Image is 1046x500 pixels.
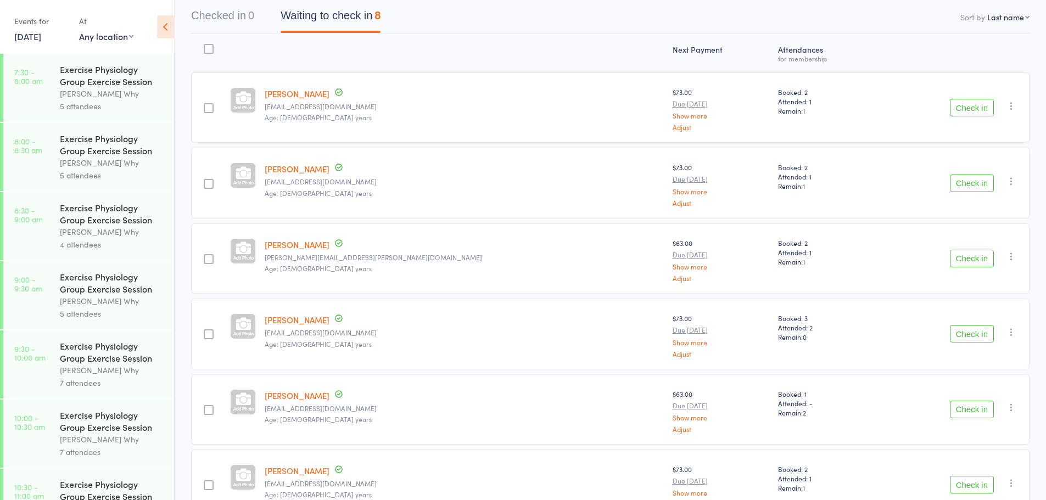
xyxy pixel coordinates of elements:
[60,433,165,446] div: [PERSON_NAME] Why
[79,30,133,42] div: Any location
[14,68,43,85] time: 7:30 - 8:00 am
[987,12,1024,23] div: Last name
[778,389,873,398] span: Booked: 1
[3,54,174,122] a: 7:30 -8:00 amExercise Physiology Group Exercise Session[PERSON_NAME] Why5 attendees
[673,199,770,206] a: Adjust
[673,489,770,496] a: Show more
[191,4,254,33] button: Checked in0
[265,263,372,273] span: Age: [DEMOGRAPHIC_DATA] years
[60,226,165,238] div: [PERSON_NAME] Why
[265,254,663,261] small: gail.deligny@gmail.com
[60,63,165,87] div: Exercise Physiology Group Exercise Session
[778,106,873,115] span: Remain:
[14,275,42,293] time: 9:00 - 9:30 am
[673,326,770,334] small: Due [DATE]
[673,100,770,108] small: Due [DATE]
[3,123,174,191] a: 8:00 -8:30 amExercise Physiology Group Exercise Session[PERSON_NAME] Why5 attendees
[950,175,994,192] button: Check in
[14,30,41,42] a: [DATE]
[803,332,807,341] span: 0
[950,325,994,342] button: Check in
[60,446,165,458] div: 7 attendees
[60,238,165,251] div: 4 attendees
[803,257,805,266] span: 1
[673,313,770,357] div: $73.00
[673,87,770,131] div: $73.00
[673,112,770,119] a: Show more
[673,162,770,206] div: $73.00
[778,483,873,492] span: Remain:
[673,175,770,183] small: Due [DATE]
[14,137,42,154] time: 8:00 - 8:30 am
[248,9,254,21] div: 0
[265,178,663,186] small: lickra@optusnet.com.au
[673,402,770,409] small: Due [DATE]
[673,263,770,270] a: Show more
[265,88,329,99] a: [PERSON_NAME]
[803,106,805,115] span: 1
[265,163,329,175] a: [PERSON_NAME]
[778,313,873,323] span: Booked: 3
[950,99,994,116] button: Check in
[778,474,873,483] span: Attended: 1
[60,364,165,377] div: [PERSON_NAME] Why
[774,38,877,68] div: Atten­dances
[778,97,873,106] span: Attended: 1
[778,257,873,266] span: Remain:
[778,398,873,408] span: Attended: -
[281,4,381,33] button: Waiting to check in8
[778,172,873,181] span: Attended: 1
[374,9,381,21] div: 8
[3,192,174,260] a: 8:30 -9:00 amExercise Physiology Group Exercise Session[PERSON_NAME] Why4 attendees
[265,480,663,487] small: petersue99@hotmail.com
[265,339,372,349] span: Age: [DEMOGRAPHIC_DATA] years
[60,409,165,433] div: Exercise Physiology Group Exercise Session
[803,181,805,190] span: 1
[668,38,774,68] div: Next Payment
[673,188,770,195] a: Show more
[265,465,329,476] a: [PERSON_NAME]
[265,314,329,325] a: [PERSON_NAME]
[265,113,372,122] span: Age: [DEMOGRAPHIC_DATA] years
[265,490,372,499] span: Age: [DEMOGRAPHIC_DATA] years
[265,405,663,412] small: gerrardr@ozemail.com.au
[778,55,873,62] div: for membership
[673,238,770,282] div: $63.00
[60,169,165,182] div: 5 attendees
[60,132,165,156] div: Exercise Physiology Group Exercise Session
[60,307,165,320] div: 5 attendees
[778,181,873,190] span: Remain:
[60,201,165,226] div: Exercise Physiology Group Exercise Session
[803,483,805,492] span: 1
[265,239,329,250] a: [PERSON_NAME]
[265,390,329,401] a: [PERSON_NAME]
[60,100,165,113] div: 5 attendees
[803,408,806,417] span: 2
[778,408,873,417] span: Remain:
[60,295,165,307] div: [PERSON_NAME] Why
[673,339,770,346] a: Show more
[673,274,770,282] a: Adjust
[673,414,770,421] a: Show more
[265,103,663,110] small: lickra@optusnet.com.au
[14,12,68,30] div: Events for
[673,123,770,131] a: Adjust
[778,238,873,248] span: Booked: 2
[778,464,873,474] span: Booked: 2
[3,330,174,398] a: 9:30 -10:00 amExercise Physiology Group Exercise Session[PERSON_NAME] Why7 attendees
[14,206,43,223] time: 8:30 - 9:00 am
[60,87,165,100] div: [PERSON_NAME] Why
[673,477,770,485] small: Due [DATE]
[778,248,873,257] span: Attended: 1
[60,340,165,364] div: Exercise Physiology Group Exercise Session
[265,188,372,198] span: Age: [DEMOGRAPHIC_DATA] years
[778,87,873,97] span: Booked: 2
[3,400,174,468] a: 10:00 -10:30 amExercise Physiology Group Exercise Session[PERSON_NAME] Why7 attendees
[60,156,165,169] div: [PERSON_NAME] Why
[778,162,873,172] span: Booked: 2
[3,261,174,329] a: 9:00 -9:30 amExercise Physiology Group Exercise Session[PERSON_NAME] Why5 attendees
[778,332,873,341] span: Remain:
[14,413,45,431] time: 10:00 - 10:30 am
[673,389,770,432] div: $63.00
[950,250,994,267] button: Check in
